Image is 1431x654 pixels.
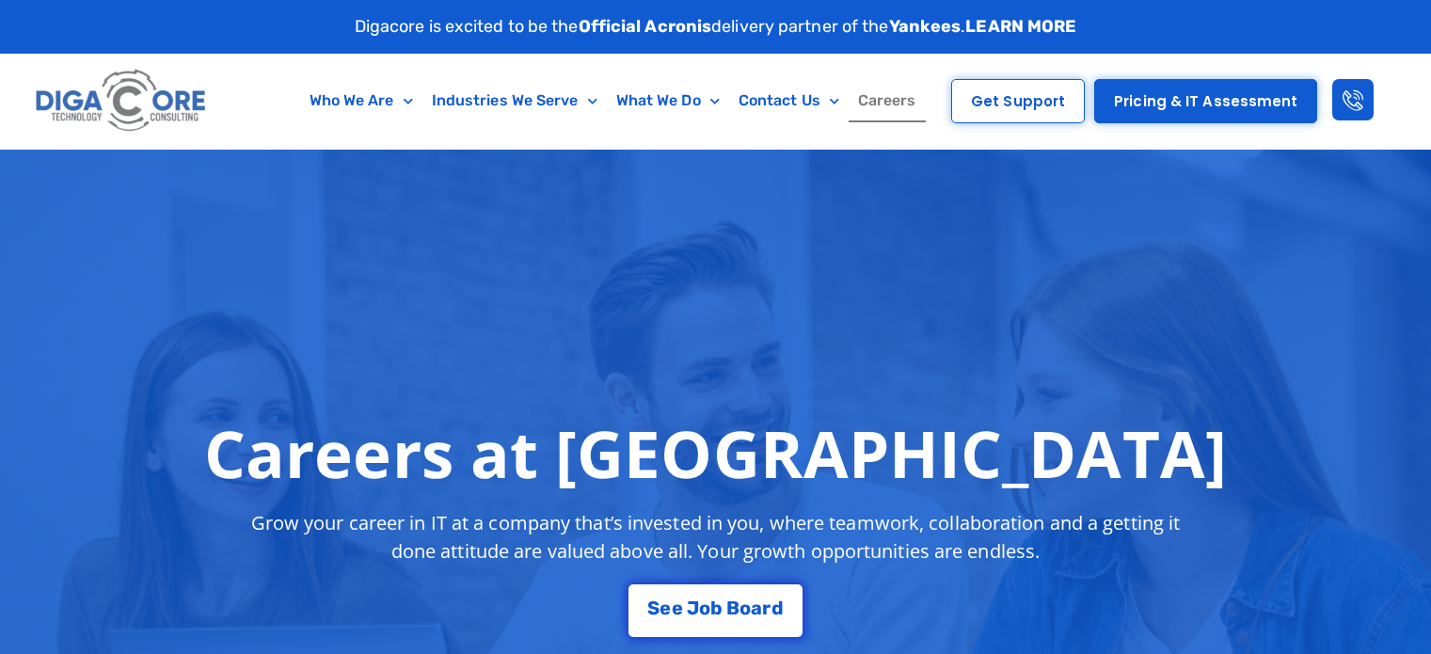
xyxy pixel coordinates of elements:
span: Get Support [971,94,1065,108]
a: Get Support [951,79,1085,123]
img: Digacore logo 1 [31,63,212,139]
span: d [771,598,784,617]
span: o [699,598,710,617]
span: e [672,598,683,617]
span: Pricing & IT Assessment [1114,94,1297,108]
span: r [762,598,771,617]
a: LEARN MORE [965,16,1076,37]
strong: Official Acronis [579,16,712,37]
nav: Menu [287,79,938,122]
a: Contact Us [729,79,849,122]
p: Digacore is excited to be the delivery partner of the . [355,14,1077,40]
p: Grow your career in IT at a company that’s invested in you, where teamwork, collaboration and a g... [234,509,1198,566]
a: See Job Board [628,584,802,637]
span: e [660,598,671,617]
a: Who We Are [300,79,422,122]
a: Pricing & IT Assessment [1094,79,1317,123]
a: What We Do [607,79,729,122]
span: a [751,598,762,617]
a: Careers [849,79,926,122]
span: J [687,598,699,617]
span: B [726,598,739,617]
strong: Yankees [889,16,962,37]
span: S [647,598,660,617]
h1: Careers at [GEOGRAPHIC_DATA] [204,415,1227,490]
a: Industries We Serve [422,79,607,122]
span: o [739,598,751,617]
span: b [710,598,723,617]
